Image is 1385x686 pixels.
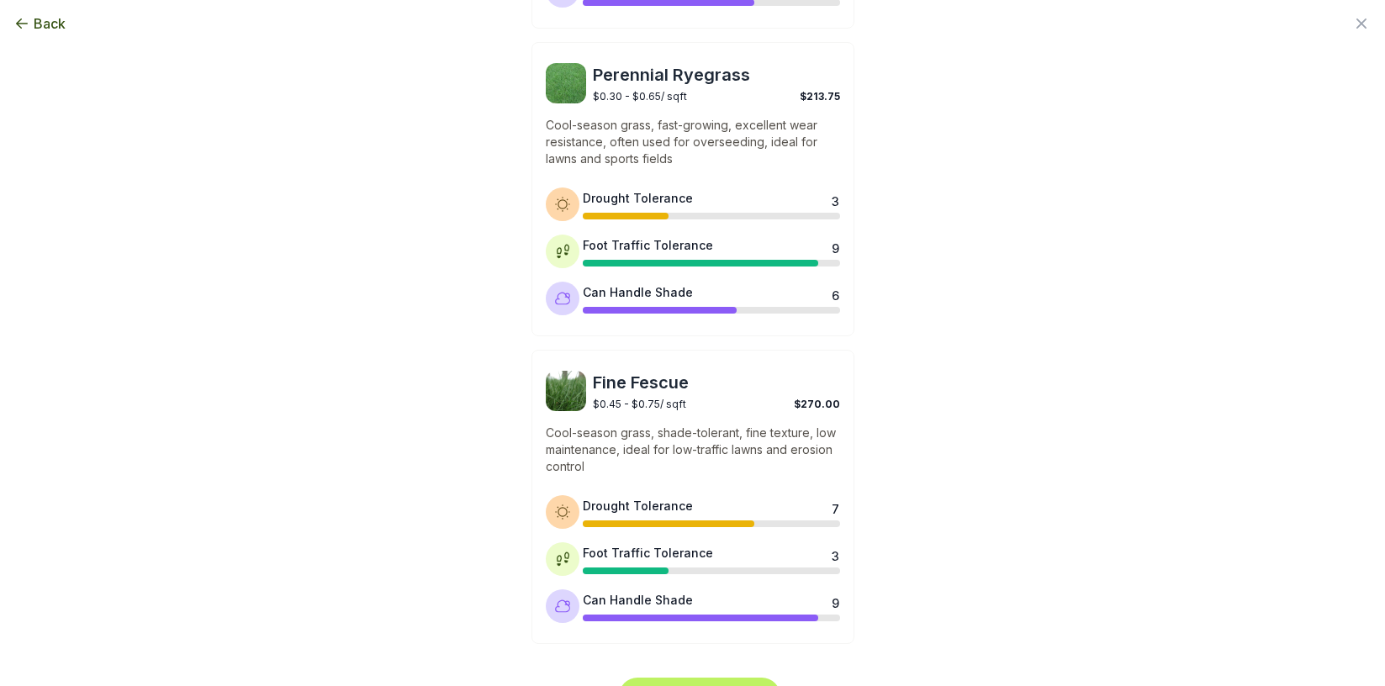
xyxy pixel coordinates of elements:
div: Foot Traffic Tolerance [583,236,713,254]
img: Fine Fescue sod image [546,371,586,411]
img: Perennial Ryegrass sod image [546,63,586,103]
span: $0.30 - $0.65 / sqft [593,90,687,103]
button: Back [13,13,66,34]
p: Cool-season grass, shade-tolerant, fine texture, low maintenance, ideal for low-traffic lawns and... [546,425,840,475]
div: Can Handle Shade [583,591,693,609]
span: Perennial Ryegrass [593,63,840,87]
span: $270.00 [794,398,840,410]
span: $213.75 [800,90,840,103]
div: Foot Traffic Tolerance [583,544,713,562]
img: Foot traffic tolerance icon [554,551,571,567]
span: $0.45 - $0.75 / sqft [593,398,686,410]
span: Fine Fescue [593,371,840,394]
div: 9 [832,240,838,253]
img: Drought tolerance icon [554,196,571,213]
div: 6 [832,287,838,300]
div: Drought Tolerance [583,189,693,207]
div: 3 [832,193,838,206]
div: 9 [832,594,838,608]
div: Drought Tolerance [583,497,693,514]
div: 3 [832,547,838,561]
div: Can Handle Shade [583,283,693,301]
img: Drought tolerance icon [554,504,571,520]
img: Shade tolerance icon [554,290,571,307]
img: Shade tolerance icon [554,598,571,615]
img: Foot traffic tolerance icon [554,243,571,260]
div: 7 [832,500,838,514]
span: Back [34,13,66,34]
p: Cool-season grass, fast-growing, excellent wear resistance, often used for overseeding, ideal for... [546,117,840,167]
